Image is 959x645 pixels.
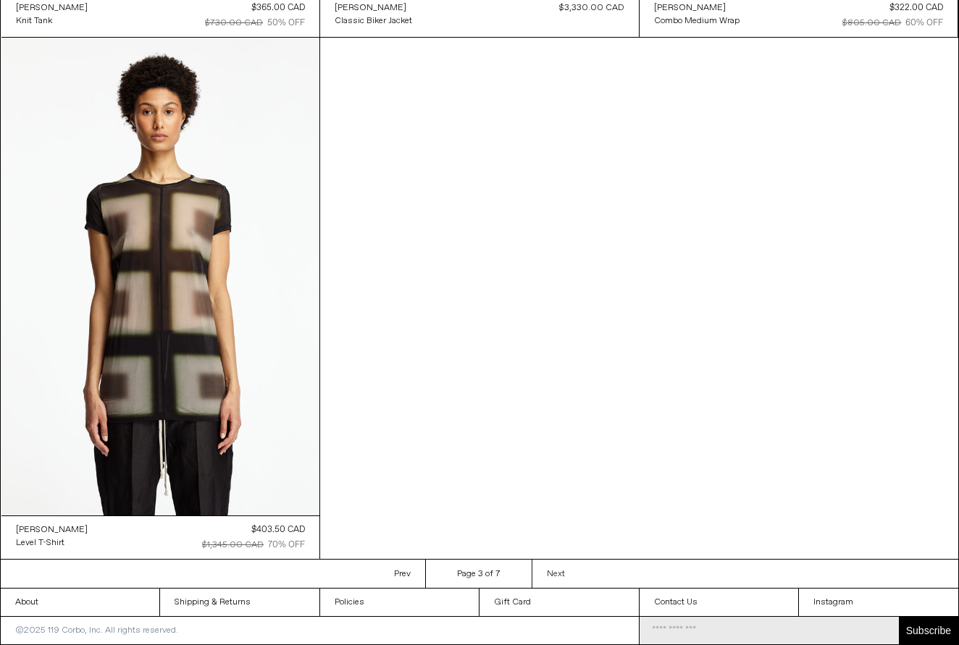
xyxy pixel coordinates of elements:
a: Contact Us [640,589,798,616]
div: [PERSON_NAME] [654,2,726,14]
div: 50% OFF [267,17,305,30]
input: Email Address [640,617,898,644]
div: 60% OFF [905,17,943,30]
a: Policies [320,589,479,616]
a: Prev [380,560,426,588]
div: Classic Biker Jacket [335,15,412,28]
div: Knit Tank [16,15,52,28]
div: [PERSON_NAME] [335,2,406,14]
a: Classic Biker Jacket [335,14,412,28]
div: $1,345.00 CAD [202,539,264,552]
a: Level T-Shirt [16,536,88,549]
a: [PERSON_NAME] [335,1,412,14]
span: Next [547,568,565,580]
div: [PERSON_NAME] [16,2,88,14]
div: $730.00 CAD [205,17,263,30]
a: Knit Tank [16,14,88,28]
img: Level T-Shirt [1,38,320,515]
p: ©2025 119 Corbo, Inc. All rights reserved. [1,617,193,644]
div: $3,330.00 CAD [559,1,624,14]
a: Instagram [799,589,958,616]
a: [PERSON_NAME] [16,523,88,536]
div: $365.00 CAD [251,1,305,14]
div: 70% OFF [268,539,305,552]
a: [PERSON_NAME] [654,1,740,14]
li: Page 3 of 7 [428,560,529,589]
button: Subscribe [899,617,958,644]
a: About [1,589,159,616]
div: $322.00 CAD [889,1,943,14]
a: [PERSON_NAME] [16,1,88,14]
span: Prev [394,568,411,580]
div: Level T-Shirt [16,537,64,549]
div: $403.50 CAD [251,523,305,536]
a: Combo Medium Wrap [654,14,740,28]
a: Next [532,560,579,588]
div: $805.00 CAD [842,17,901,30]
div: Combo Medium Wrap [654,15,740,28]
a: Gift Card [480,589,638,616]
a: Shipping & Returns [160,589,319,616]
